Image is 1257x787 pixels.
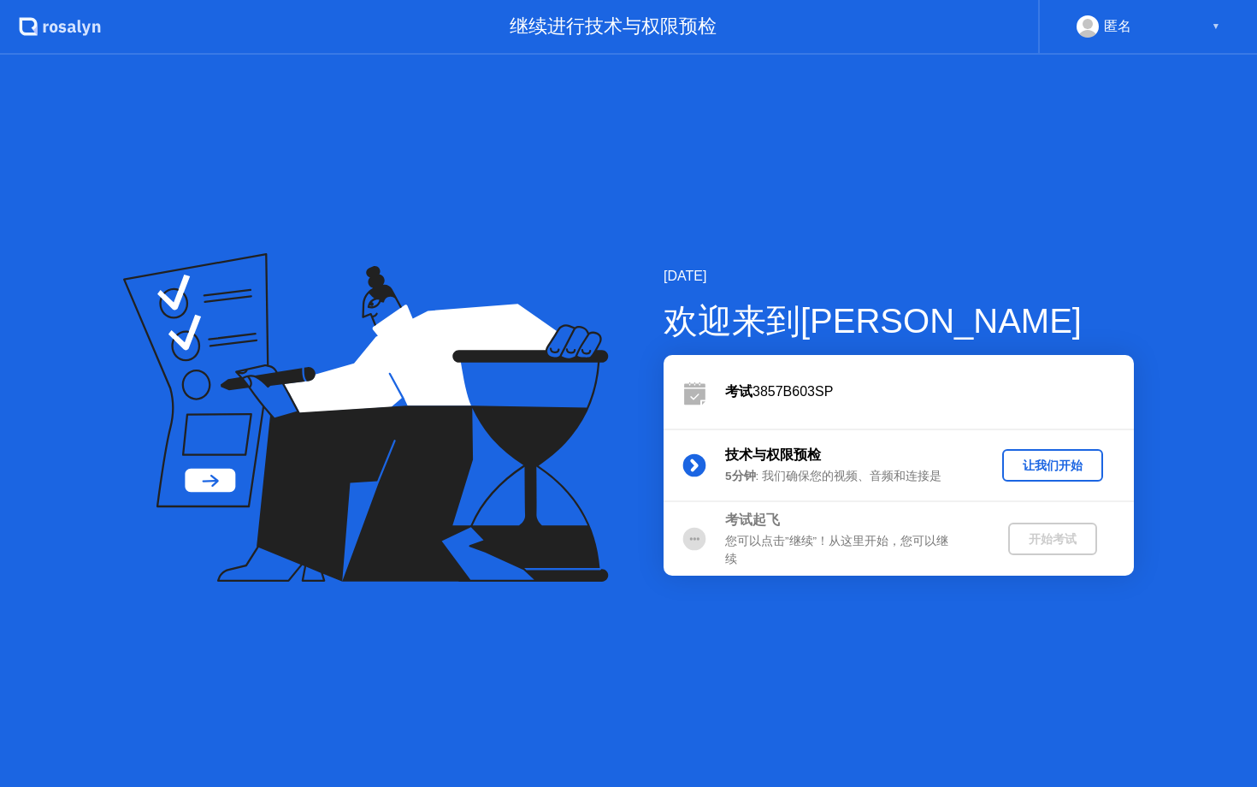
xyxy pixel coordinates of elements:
[1009,458,1096,474] div: 让我们开始
[725,382,1134,402] div: 3857B603SP
[725,512,780,527] b: 考试起飞
[1008,523,1097,555] button: 开始考试
[1104,15,1131,38] div: 匿名
[1002,449,1103,482] button: 让我们开始
[1015,531,1090,547] div: 开始考试
[725,468,971,485] div: : 我们确保您的视频、音频和连接是
[725,447,821,462] b: 技术与权限预检
[725,384,752,399] b: 考试
[664,266,1134,287] div: [DATE]
[725,470,756,482] b: 5分钟
[725,533,971,568] div: 您可以点击”继续”！从这里开始，您可以继续
[664,295,1134,346] div: 欢迎来到[PERSON_NAME]
[1212,15,1220,38] div: ▼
